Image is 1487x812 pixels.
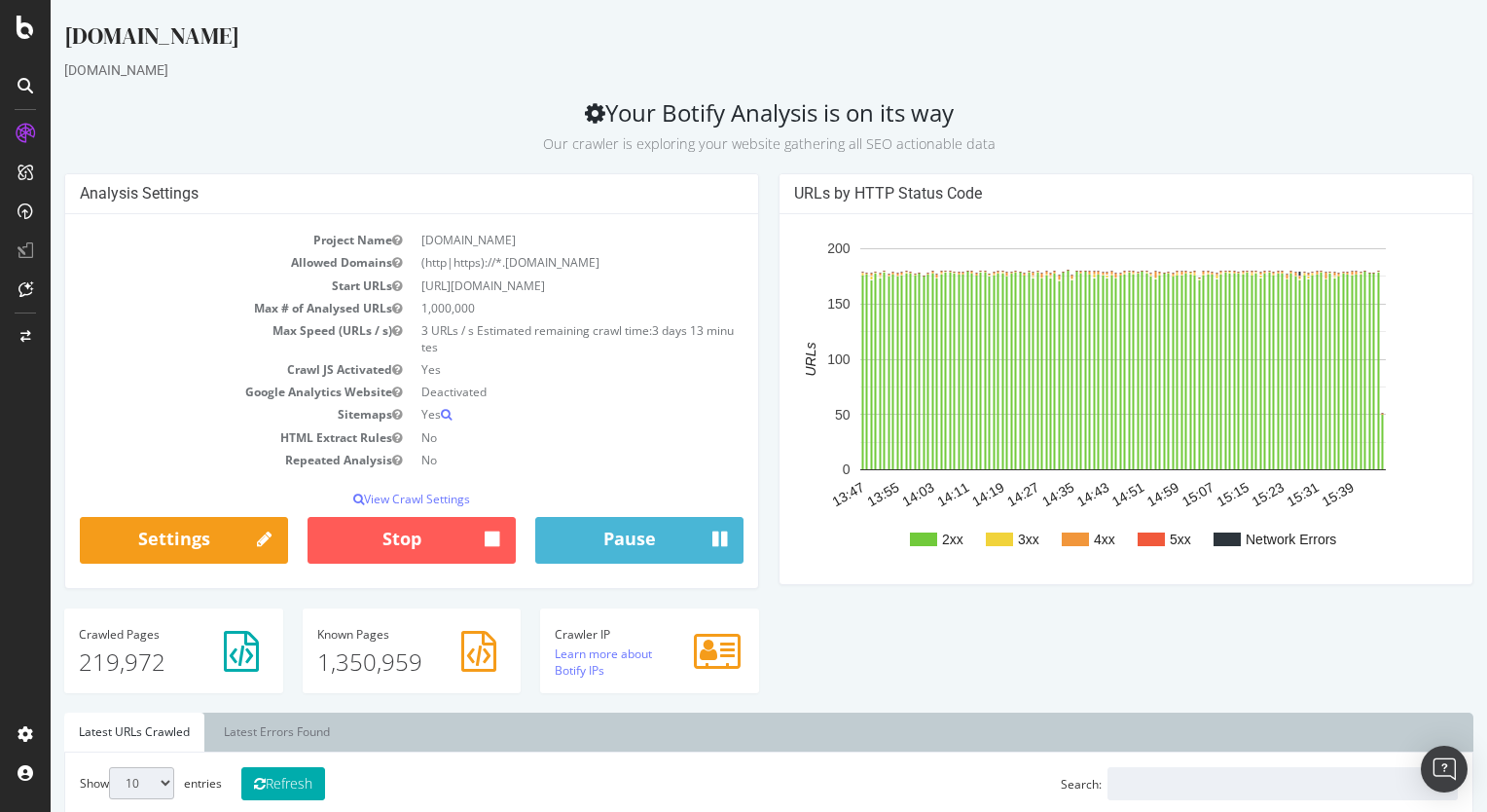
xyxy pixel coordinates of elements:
[361,403,693,425] td: Yes
[29,426,361,449] td: HTML Extract Rules
[29,297,361,319] td: Max # of Analysed URLs
[267,646,456,679] p: 1,350,959
[1233,479,1271,509] text: 15:31
[777,351,800,367] text: 100
[29,767,171,799] label: Show entries
[1199,479,1237,509] text: 15:23
[849,479,887,509] text: 14:03
[28,628,218,641] h4: Pages Crawled
[814,479,852,509] text: 13:55
[485,517,693,564] button: Pause
[779,479,816,509] text: 13:47
[267,628,456,641] h4: Pages Known
[29,229,361,251] td: Project Name
[1043,532,1065,547] text: 4xx
[29,381,361,403] td: Google Analytics Website
[159,713,294,752] a: Latest Errors Found
[792,462,800,478] text: 0
[29,403,361,425] td: Sitemaps
[191,767,274,800] button: Refresh
[361,275,693,297] td: [URL][DOMAIN_NAME]
[1119,532,1141,547] text: 5xx
[1129,479,1167,509] text: 15:07
[967,532,989,547] text: 3xx
[884,479,922,509] text: 14:11
[58,767,124,799] select: Showentries
[29,358,361,381] td: Crawl JS Activated
[1195,532,1286,547] text: Network Errors
[361,358,693,381] td: Yes
[1268,479,1306,509] text: 15:39
[29,319,361,358] td: Max Speed (URLs / s)
[1010,767,1407,800] label: Search:
[361,319,693,358] td: 3 URLs / s Estimated remaining crawl time:
[1094,479,1132,509] text: 14:59
[954,479,992,509] text: 14:27
[361,426,693,449] td: No
[1421,746,1468,793] div: Open Intercom Messenger
[777,296,800,312] text: 150
[361,229,693,251] td: [DOMAIN_NAME]
[28,646,218,679] p: 219,972
[743,184,1407,203] h4: URLs by HTTP Status Code
[14,713,154,752] a: Latest URLs Crawled
[361,381,693,403] td: Deactivated
[14,19,1423,60] div: [DOMAIN_NAME]
[1024,479,1062,509] text: 14:43
[492,134,945,153] small: Our crawler is exploring your website gathering all SEO actionable data
[919,479,957,509] text: 14:19
[29,275,361,297] td: Start URLs
[29,517,237,564] a: Settings
[29,184,693,203] h4: Analysis Settings
[29,251,361,274] td: Allowed Domains
[361,449,693,471] td: No
[1057,767,1407,800] input: Search:
[777,241,800,257] text: 200
[29,449,361,471] td: Repeated Analysis
[361,251,693,274] td: (http|https)://*.[DOMAIN_NAME]
[891,532,913,547] text: 2xx
[257,517,465,564] button: Stop
[1164,479,1202,509] text: 15:15
[1059,479,1097,509] text: 14:51
[504,628,694,641] h4: Crawler IP
[504,646,601,679] a: Learn more about Botify IPs
[14,99,1423,154] h2: Your Botify Analysis is on its way
[29,491,693,507] p: View Crawl Settings
[989,479,1027,509] text: 14:35
[743,229,1400,570] svg: A chart.
[752,343,768,377] text: URLs
[14,60,1423,80] div: [DOMAIN_NAME]
[371,322,683,355] span: 3 days 13 minutes
[784,407,800,423] text: 50
[361,297,693,319] td: 1,000,000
